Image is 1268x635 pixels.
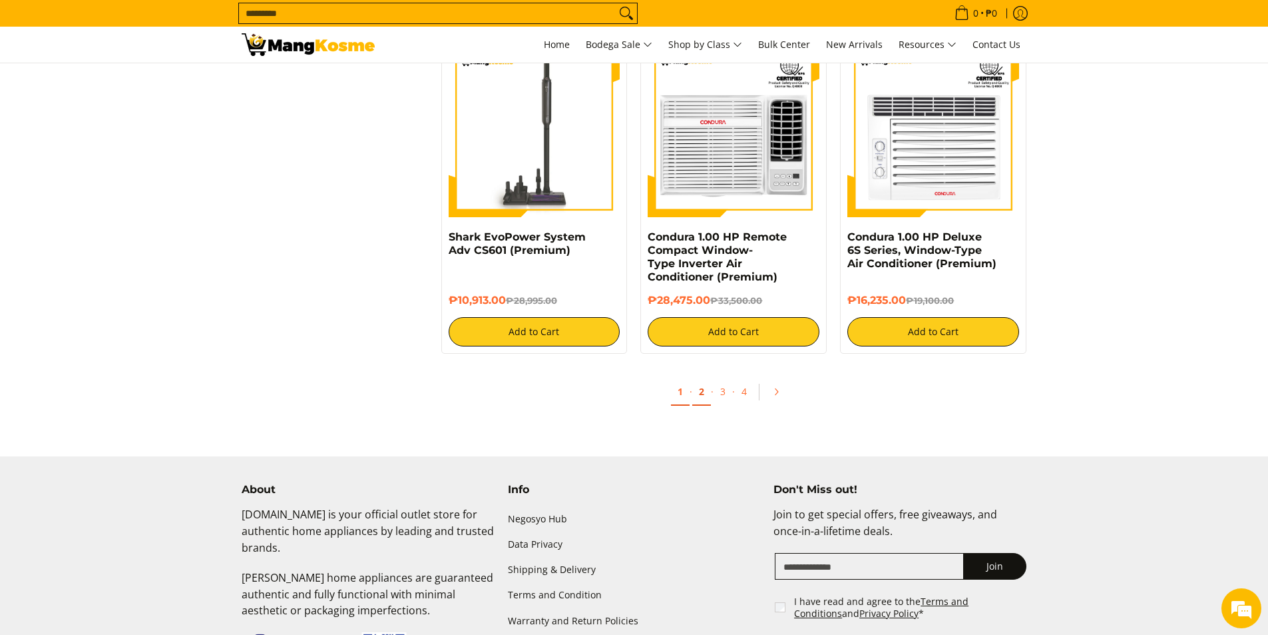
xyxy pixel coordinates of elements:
[648,45,819,217] img: Condura 1.00 HP Remote Compact Window-Type Inverter Air Conditioner (Premium)
[242,483,495,496] h4: About
[906,295,954,306] del: ₱19,100.00
[508,558,761,583] a: Shipping & Delivery
[7,364,254,410] textarea: Type your message and hit 'Enter'
[648,317,819,346] button: Add to Cart
[826,38,883,51] span: New Arrivals
[690,385,692,398] span: ·
[758,38,810,51] span: Bulk Center
[735,378,753,404] a: 4
[508,532,761,558] a: Data Privacy
[242,570,495,632] p: [PERSON_NAME] home appliances are guaranteed authentic and fully functional with minimal aestheti...
[449,231,586,257] a: Shark EvoPower System Adv CS601 (Premium)
[616,3,637,23] button: Search
[847,317,1019,346] button: Add to Cart
[449,317,620,346] button: Add to Cart
[537,27,576,63] a: Home
[972,38,1020,51] span: Contact Us
[966,27,1027,63] a: Contact Us
[692,378,711,406] a: 2
[586,37,652,53] span: Bodega Sale
[847,231,996,270] a: Condura 1.00 HP Deluxe 6S Series, Window-Type Air Conditioner (Premium)
[847,45,1019,217] img: Condura 1.00 HP Deluxe 6S Series, Window-Type Air Conditioner (Premium)
[579,27,659,63] a: Bodega Sale
[899,37,956,53] span: Resources
[77,168,184,303] span: We're online!
[963,553,1026,580] button: Join
[951,6,1001,21] span: •
[892,27,963,63] a: Resources
[773,483,1026,496] h4: Don't Miss out!
[971,9,980,18] span: 0
[732,385,735,398] span: ·
[648,231,787,283] a: Condura 1.00 HP Remote Compact Window-Type Inverter Air Conditioner (Premium)
[859,607,919,620] a: Privacy Policy
[794,595,968,620] a: Terms and Conditions
[710,295,762,306] del: ₱33,500.00
[242,506,495,569] p: [DOMAIN_NAME] is your official outlet store for authentic home appliances by leading and trusted ...
[662,27,749,63] a: Shop by Class
[714,378,732,404] a: 3
[449,45,620,217] img: shark-evopower-wireless-vacuum-full-view-mang-kosme
[508,483,761,496] h4: Info
[819,27,889,63] a: New Arrivals
[508,608,761,634] a: Warranty and Return Policies
[668,37,742,53] span: Shop by Class
[671,378,690,406] a: 1
[794,596,1028,619] label: I have read and agree to the and *
[388,27,1027,63] nav: Main Menu
[847,294,1019,307] h6: ₱16,235.00
[506,295,557,306] del: ₱28,995.00
[69,75,224,92] div: Chat with us now
[218,7,250,39] div: Minimize live chat window
[648,294,819,307] h6: ₱28,475.00
[435,374,1034,416] ul: Pagination
[508,506,761,532] a: Negosyo Hub
[773,506,1026,553] p: Join to get special offers, free giveaways, and once-in-a-lifetime deals.
[508,583,761,608] a: Terms and Condition
[751,27,817,63] a: Bulk Center
[984,9,999,18] span: ₱0
[711,385,714,398] span: ·
[544,38,570,51] span: Home
[449,294,620,307] h6: ₱10,913.00
[242,33,375,56] img: Premium Deals: Best Premium Home Appliances Sale l Mang Kosme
